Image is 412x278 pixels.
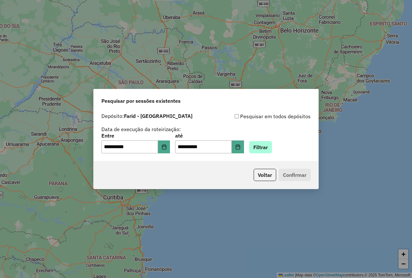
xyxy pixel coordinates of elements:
label: Entre [101,132,170,139]
div: Pesquisar em todos depósitos [206,112,311,120]
button: Choose Date [232,140,244,153]
button: Voltar [254,169,276,181]
span: Pesquisar por sessões existentes [101,97,181,105]
button: Filtrar [249,141,272,153]
label: Data de execução da roteirização: [101,125,181,133]
label: até [175,132,244,139]
label: Depósito: [101,112,192,120]
button: Choose Date [158,140,170,153]
strong: Farid - [GEOGRAPHIC_DATA] [124,113,192,119]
